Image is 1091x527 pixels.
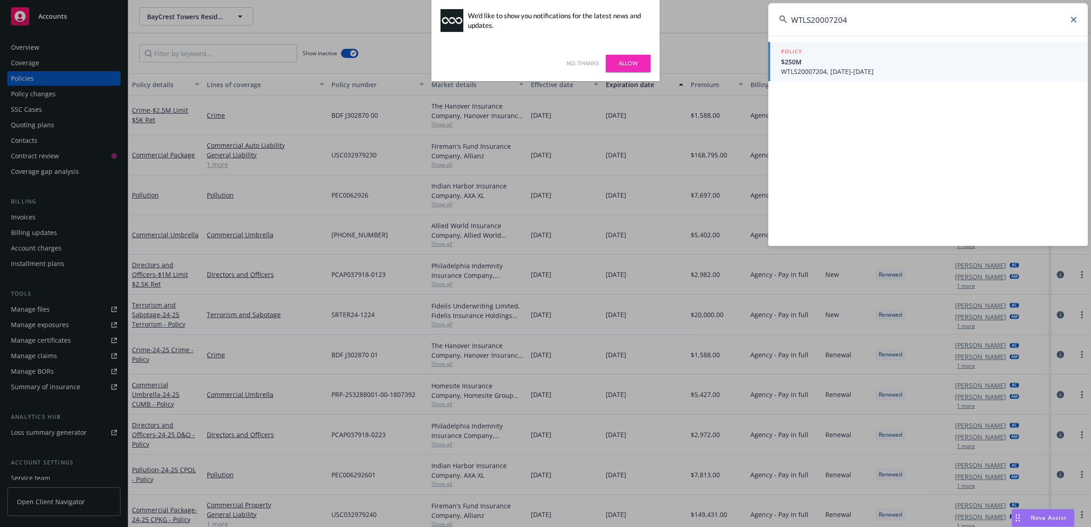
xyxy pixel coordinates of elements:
a: Allow [606,55,650,72]
input: Search... [768,3,1088,36]
span: WTLS20007204, [DATE]-[DATE] [781,67,1077,76]
span: Nova Assist [1031,514,1067,522]
span: $250M [781,57,1077,67]
div: Drag to move [1012,509,1023,527]
a: No, thanks [566,59,599,68]
button: Nova Assist [1012,509,1075,527]
div: We'd like to show you notifications for the latest news and updates. [468,11,646,30]
h5: POLICY [781,47,802,56]
a: POLICY$250MWTLS20007204, [DATE]-[DATE] [768,42,1088,81]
